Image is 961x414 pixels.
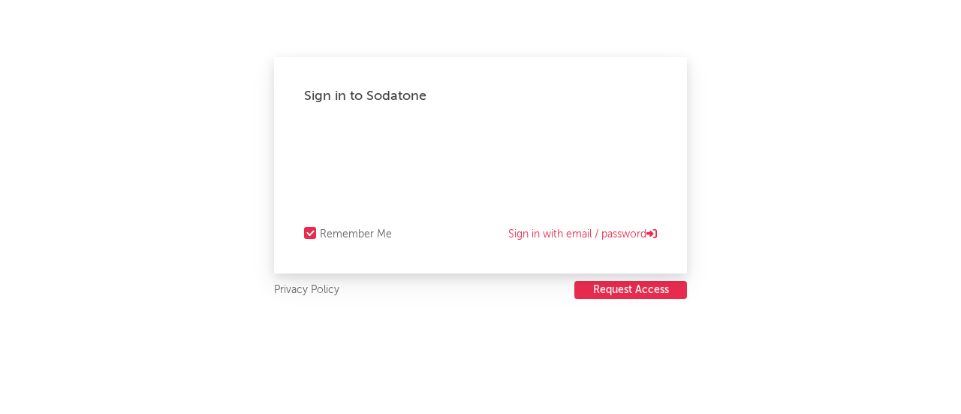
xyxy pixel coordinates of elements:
a: Privacy Policy [274,281,339,300]
div: Sign in to Sodatone [304,87,657,105]
div: Remember Me [320,225,392,243]
a: Request Access [574,281,687,300]
a: Sign in with email / password [508,225,657,243]
button: Request Access [574,281,687,299]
